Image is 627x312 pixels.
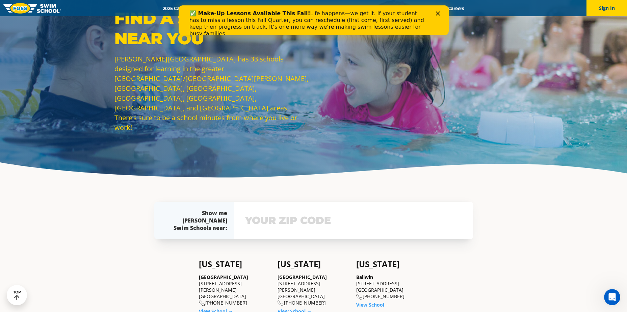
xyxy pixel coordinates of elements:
[157,5,199,11] a: 2025 Calendar
[356,274,428,300] div: [STREET_ADDRESS] [GEOGRAPHIC_DATA] [PHONE_NUMBER]
[421,5,442,11] a: Blog
[356,274,373,280] a: Ballwin
[287,5,349,11] a: About [PERSON_NAME]
[114,8,310,49] p: Find a Swim School Near You
[278,274,327,280] a: [GEOGRAPHIC_DATA]
[442,5,470,11] a: Careers
[604,289,620,305] iframe: Intercom live chat
[356,259,428,269] h4: [US_STATE]
[168,209,227,232] div: Show me [PERSON_NAME] Swim Schools near:
[278,274,349,306] div: [STREET_ADDRESS][PERSON_NAME] [GEOGRAPHIC_DATA] [PHONE_NUMBER]
[199,274,248,280] a: [GEOGRAPHIC_DATA]
[114,54,310,132] p: [PERSON_NAME][GEOGRAPHIC_DATA] has 33 schools designed for learning in the greater [GEOGRAPHIC_DA...
[243,211,464,230] input: YOUR ZIP CODE
[278,301,284,306] img: location-phone-o-icon.svg
[199,301,205,306] img: location-phone-o-icon.svg
[356,294,363,300] img: location-phone-o-icon.svg
[179,5,449,35] iframe: Intercom live chat banner
[356,302,390,308] a: View School →
[11,5,249,32] div: Life happens—we get it. If your student has to miss a lesson this Fall Quarter, you can reschedul...
[278,259,349,269] h4: [US_STATE]
[349,5,421,11] a: Swim Like [PERSON_NAME]
[199,259,271,269] h4: [US_STATE]
[11,5,132,11] b: ✅ Make-Up Lessons Available This Fall!
[199,274,271,306] div: [STREET_ADDRESS][PERSON_NAME] [GEOGRAPHIC_DATA] [PHONE_NUMBER]
[257,6,264,10] div: Close
[3,3,61,14] img: FOSS Swim School Logo
[199,5,228,11] a: Schools
[13,290,21,301] div: TOP
[228,5,287,11] a: Swim Path® Program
